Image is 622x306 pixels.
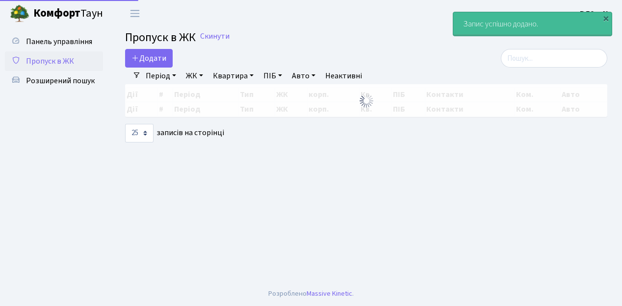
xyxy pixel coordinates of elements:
span: Таун [33,5,103,22]
a: Пропуск в ЖК [5,51,103,71]
div: Запис успішно додано. [453,12,612,36]
img: Обробка... [359,93,374,109]
a: Додати [125,49,173,68]
div: × [601,13,611,23]
b: ВЛ2 -. К. [580,8,610,19]
span: Пропуск в ЖК [125,29,196,46]
span: Панель управління [26,36,92,47]
a: Неактивні [321,68,366,84]
a: ЖК [182,68,207,84]
label: записів на сторінці [125,124,224,142]
input: Пошук... [501,49,607,68]
a: ВЛ2 -. К. [580,8,610,20]
a: Авто [288,68,319,84]
img: logo.png [10,4,29,24]
b: Комфорт [33,5,80,21]
span: Розширений пошук [26,75,95,86]
button: Переключити навігацію [123,5,147,22]
a: Панель управління [5,32,103,51]
div: Розроблено . [268,288,354,299]
a: Квартира [209,68,258,84]
a: Розширений пошук [5,71,103,91]
a: Massive Kinetic [307,288,352,299]
a: Скинути [200,32,230,41]
span: Додати [131,53,166,64]
a: Період [142,68,180,84]
span: Пропуск в ЖК [26,56,74,67]
select: записів на сторінці [125,124,154,142]
a: ПІБ [259,68,286,84]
